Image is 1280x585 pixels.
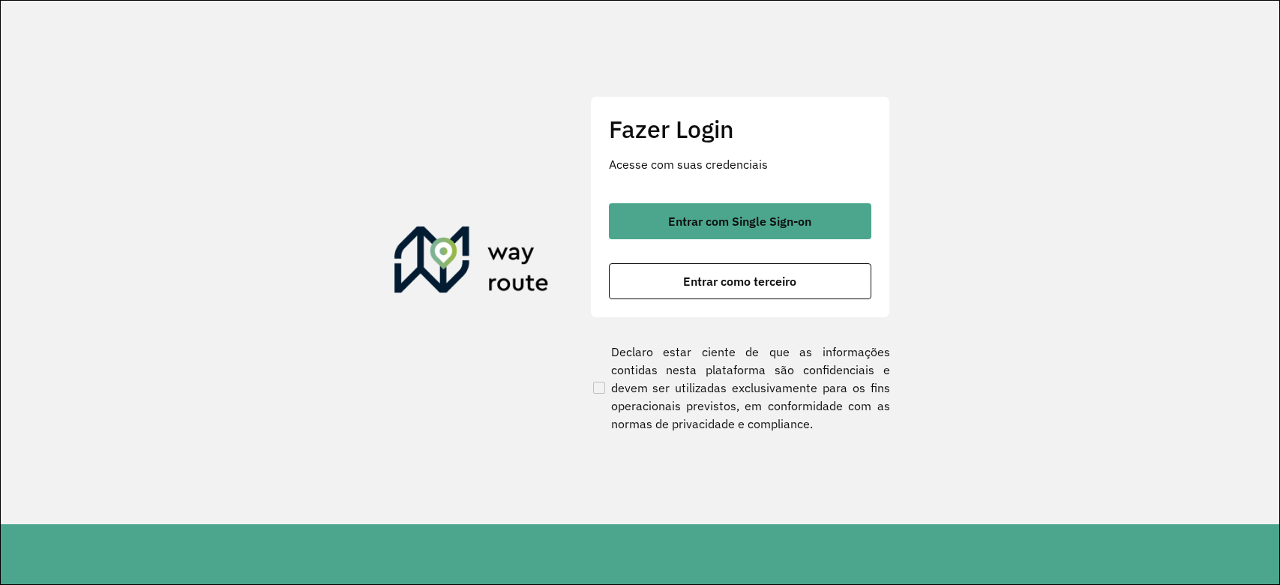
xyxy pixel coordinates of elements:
[668,215,811,227] span: Entrar com Single Sign-on
[609,203,871,239] button: button
[683,275,796,287] span: Entrar como terceiro
[609,263,871,299] button: button
[394,226,549,298] img: Roteirizador AmbevTech
[590,343,890,433] label: Declaro estar ciente de que as informações contidas nesta plataforma são confidenciais e devem se...
[609,115,871,143] h2: Fazer Login
[609,155,871,173] p: Acesse com suas credenciais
